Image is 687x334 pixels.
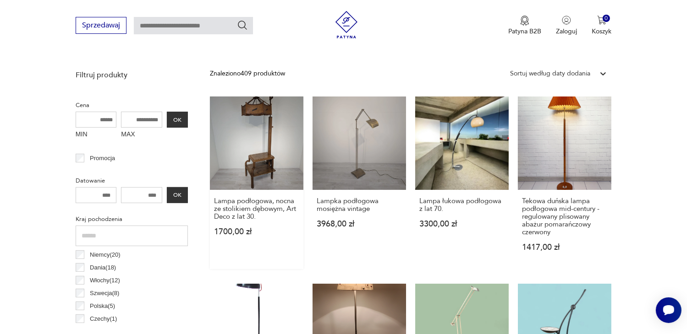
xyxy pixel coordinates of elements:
[592,16,611,36] button: 0Koszyk
[520,16,529,26] img: Ikona medalu
[518,97,611,269] a: Tekowa duńska lampa podłogowa mid-century - regulowany plisowany abażur pomarańczowy czerwonyTeko...
[522,197,607,236] h3: Tekowa duńska lampa podłogowa mid-century - regulowany plisowany abażur pomarańczowy czerwony
[419,197,505,213] h3: Lampa łukowa podłogowa z lat 70.
[76,214,188,224] p: Kraj pochodzenia
[317,197,402,213] h3: Lampka podłogowa mosiężna vintage
[508,27,541,36] p: Patyna B2B
[90,153,115,163] p: Promocja
[522,243,607,251] p: 1417,00 zł
[556,16,577,36] button: Zaloguj
[90,275,120,286] p: Włochy ( 12 )
[508,16,541,36] a: Ikona medaluPatyna B2B
[76,176,188,186] p: Datowanie
[76,100,188,110] p: Cena
[419,220,505,228] p: 3300,00 zł
[508,16,541,36] button: Patyna B2B
[76,23,126,29] a: Sprzedawaj
[90,301,115,311] p: Polska ( 5 )
[237,20,248,31] button: Szukaj
[90,263,116,273] p: Dania ( 18 )
[592,27,611,36] p: Koszyk
[597,16,606,25] img: Ikona koszyka
[556,27,577,36] p: Zaloguj
[167,187,188,203] button: OK
[76,128,117,142] label: MIN
[656,297,682,323] iframe: Smartsupp widget button
[90,314,117,324] p: Czechy ( 1 )
[90,250,121,260] p: Niemcy ( 20 )
[562,16,571,25] img: Ikonka użytkownika
[415,97,509,269] a: Lampa łukowa podłogowa z lat 70.Lampa łukowa podłogowa z lat 70.3300,00 zł
[121,128,162,142] label: MAX
[317,220,402,228] p: 3968,00 zł
[214,228,299,236] p: 1700,00 zł
[210,69,285,79] div: Znaleziono 409 produktów
[313,97,406,269] a: Lampka podłogowa mosiężna vintageLampka podłogowa mosiężna vintage3968,00 zł
[167,112,188,128] button: OK
[510,69,590,79] div: Sortuj według daty dodania
[90,288,119,298] p: Szwecja ( 8 )
[76,17,126,34] button: Sprzedawaj
[214,197,299,221] h3: Lampa podłogowa, nocna ze stolikiem dębowym, Art Deco z lat 30.
[603,15,610,22] div: 0
[76,70,188,80] p: Filtruj produkty
[210,97,303,269] a: Lampa podłogowa, nocna ze stolikiem dębowym, Art Deco z lat 30.Lampa podłogowa, nocna ze stolikie...
[333,11,360,38] img: Patyna - sklep z meblami i dekoracjami vintage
